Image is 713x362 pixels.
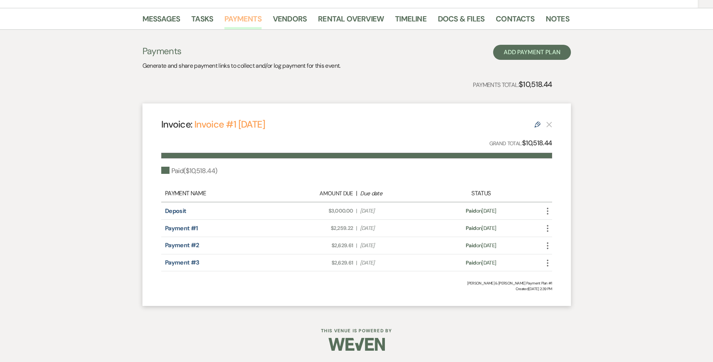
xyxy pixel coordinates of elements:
[161,280,552,286] div: [PERSON_NAME] & [PERSON_NAME] Payment Plan #1
[493,45,571,60] button: Add Payment Plan
[194,118,265,131] a: Invoice #1 [DATE]
[142,61,341,71] p: Generate and share payment links to collect and/or log payment for this event.
[466,225,476,231] span: Paid
[356,224,357,232] span: |
[224,13,262,29] a: Payments
[356,259,357,267] span: |
[438,13,484,29] a: Docs & Files
[433,189,529,198] div: Status
[284,242,353,249] span: $2,629.61
[473,78,552,90] p: Payments Total:
[161,286,552,292] span: Created: [DATE] 2:39 PM
[546,13,569,29] a: Notes
[284,189,353,198] div: Amount Due
[284,259,353,267] span: $2,629.61
[433,224,529,232] div: on [DATE]
[360,242,429,249] span: [DATE]
[142,13,180,29] a: Messages
[433,207,529,215] div: on [DATE]
[489,138,552,149] p: Grand Total:
[142,45,341,58] h3: Payments
[546,121,552,128] button: This payment plan cannot be deleted because it contains links that have been paid through Weven’s...
[165,259,200,266] a: Payment #3
[496,13,534,29] a: Contacts
[522,138,552,148] strong: $10,518.44
[280,189,433,198] div: |
[433,242,529,249] div: on [DATE]
[318,13,384,29] a: Rental Overview
[519,79,552,89] strong: $10,518.44
[466,242,476,249] span: Paid
[284,207,353,215] span: $3,000.00
[328,331,385,357] img: Weven Logo
[433,259,529,267] div: on [DATE]
[466,207,476,214] span: Paid
[165,241,199,249] a: Payment #2
[165,207,186,215] a: Deposit
[273,13,307,29] a: Vendors
[356,242,357,249] span: |
[360,224,429,232] span: [DATE]
[395,13,427,29] a: Timeline
[191,13,213,29] a: Tasks
[360,207,429,215] span: [DATE]
[284,224,353,232] span: $2,259.22
[161,118,265,131] h4: Invoice:
[360,189,429,198] div: Due date
[360,259,429,267] span: [DATE]
[165,189,280,198] div: Payment Name
[165,224,198,232] a: Payment #1
[356,207,357,215] span: |
[161,166,218,176] div: Paid ( $10,518.44 )
[466,259,476,266] span: Paid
